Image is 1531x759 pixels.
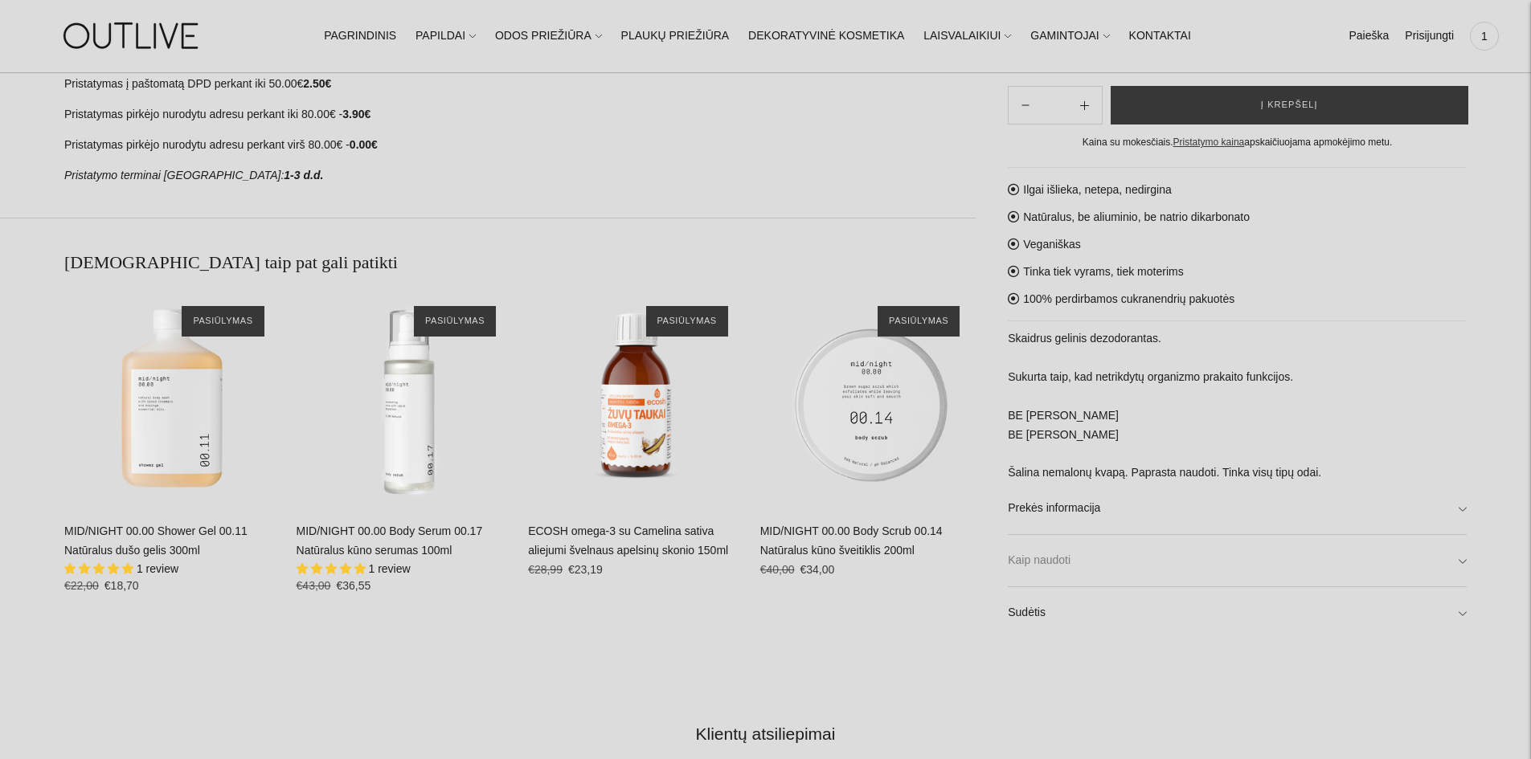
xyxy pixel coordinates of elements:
p: Pristatymas pirkėjo nurodytu adresu perkant iki 80.00€ - [64,105,976,124]
em: Pristatymo terminai [GEOGRAPHIC_DATA]: [64,169,284,182]
span: 5.00 stars [64,562,137,575]
strong: 3.90€ [342,108,370,120]
a: ECOSH omega-3 su Camelina sativa aliejumi švelnaus apelsinų skonio 150ml [528,290,744,506]
a: MID/NIGHT 00.00 Body Scrub 00.14 Natūralus kūno šveitiklis 200ml [760,524,943,557]
a: LAISVALAIKIUI [923,18,1011,54]
span: 1 review [137,562,178,575]
strong: 0.00€ [350,138,378,151]
span: €23,19 [568,563,603,576]
button: Add product quantity [1009,86,1042,124]
img: OUTLIVE [32,8,233,63]
a: DEKORATYVINĖ KOSMETIKA [748,18,904,54]
s: €28,99 [528,563,563,576]
button: Subtract product quantity [1067,86,1102,124]
p: Pristatymas į paštomatą DPD perkant iki 50.00€ [64,75,976,94]
a: MID/NIGHT 00.00 Body Scrub 00.14 Natūralus kūno šveitiklis 200ml [760,290,976,506]
a: Paieška [1349,18,1389,54]
strong: 1-3 d.d. [284,169,323,182]
a: Sudėtis [1008,587,1467,639]
span: 1 [1473,25,1496,47]
a: PAGRINDINIS [324,18,396,54]
s: €22,00 [64,579,99,592]
a: 1 [1470,18,1499,54]
span: €34,00 [800,563,835,576]
a: KONTAKTAI [1129,18,1191,54]
button: Į krepšelį [1111,86,1468,124]
a: Pristatymo kaina [1173,137,1245,148]
a: ODOS PRIEŽIŪRA [495,18,602,54]
a: GAMINTOJAI [1030,18,1109,54]
h2: Klientų atsiliepimai [77,722,1454,745]
a: MID/NIGHT 00.00 Shower Gel 00.11 Natūralus dušo gelis 300ml [64,524,248,557]
s: €43,00 [297,579,331,592]
div: Kaina su mokesčiais. apskaičiuojama apmokėjimo metu. [1008,134,1467,151]
input: Product quantity [1042,94,1066,117]
a: Prisijungti [1405,18,1454,54]
span: €18,70 [104,579,139,592]
p: Pristatymas pirkėjo nurodytu adresu perkant virš 80.00€ - [64,136,976,155]
a: PAPILDAI [415,18,476,54]
span: 1 review [368,562,410,575]
a: Prekės informacija [1008,484,1467,535]
a: Kaip naudoti [1008,535,1467,586]
strong: 2.50€ [303,77,331,90]
span: 5.00 stars [297,562,369,575]
a: PLAUKŲ PRIEŽIŪRA [621,18,730,54]
a: MID/NIGHT 00.00 Body Serum 00.17 Natūralus kūno serumas 100ml [297,524,483,557]
h2: [DEMOGRAPHIC_DATA] taip pat gali patikti [64,251,976,275]
div: Ilgai išlieka, netepa, nedirgina Natūralus, be aliuminio, be natrio dikarbonato Veganiškas Tinka ... [1008,167,1467,639]
span: Į krepšelį [1261,98,1318,114]
a: ECOSH omega-3 su Camelina sativa aliejumi švelnaus apelsinų skonio 150ml [528,524,728,557]
a: MID/NIGHT 00.00 Shower Gel 00.11 Natūralus dušo gelis 300ml [64,290,280,506]
a: MID/NIGHT 00.00 Body Serum 00.17 Natūralus kūno serumas 100ml [297,290,513,506]
span: €36,55 [336,579,370,592]
s: €40,00 [760,563,795,576]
